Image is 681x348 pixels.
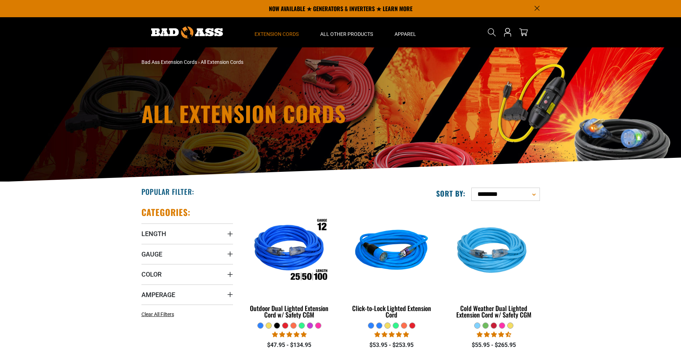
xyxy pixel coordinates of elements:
span: Amperage [141,291,175,299]
summary: All Other Products [309,17,384,47]
span: Length [141,230,166,238]
span: 4.87 stars [374,331,409,338]
summary: Extension Cords [244,17,309,47]
summary: Color [141,264,233,284]
summary: Amperage [141,284,233,305]
span: Apparel [395,31,416,37]
span: Gauge [141,250,162,258]
img: Bad Ass Extension Cords [151,27,223,38]
h2: Categories: [141,207,191,218]
nav: breadcrumbs [141,58,404,66]
div: Cold Weather Dual Lighted Extension Cord w/ Safety CGM [448,305,540,318]
a: Clear All Filters [141,311,177,318]
summary: Gauge [141,244,233,264]
span: All Extension Cords [201,59,243,65]
span: Color [141,270,162,278]
summary: Search [486,27,498,38]
h2: Popular Filter: [141,187,194,196]
span: All Other Products [320,31,373,37]
img: Light Blue [449,210,539,293]
span: › [198,59,200,65]
a: Light Blue Cold Weather Dual Lighted Extension Cord w/ Safety CGM [448,207,540,322]
img: blue [346,210,437,293]
a: Outdoor Dual Lighted Extension Cord w/ Safety CGM Outdoor Dual Lighted Extension Cord w/ Safety CGM [244,207,335,322]
h1: All Extension Cords [141,103,404,124]
div: Outdoor Dual Lighted Extension Cord w/ Safety CGM [244,305,335,318]
img: Outdoor Dual Lighted Extension Cord w/ Safety CGM [244,210,335,293]
span: 4.62 stars [477,331,511,338]
div: Click-to-Lock Lighted Extension Cord [346,305,437,318]
a: blue Click-to-Lock Lighted Extension Cord [346,207,437,322]
a: Bad Ass Extension Cords [141,59,197,65]
span: Extension Cords [255,31,299,37]
span: Clear All Filters [141,311,174,317]
label: Sort by: [436,189,466,198]
span: 4.81 stars [272,331,307,338]
summary: Length [141,224,233,244]
summary: Apparel [384,17,427,47]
